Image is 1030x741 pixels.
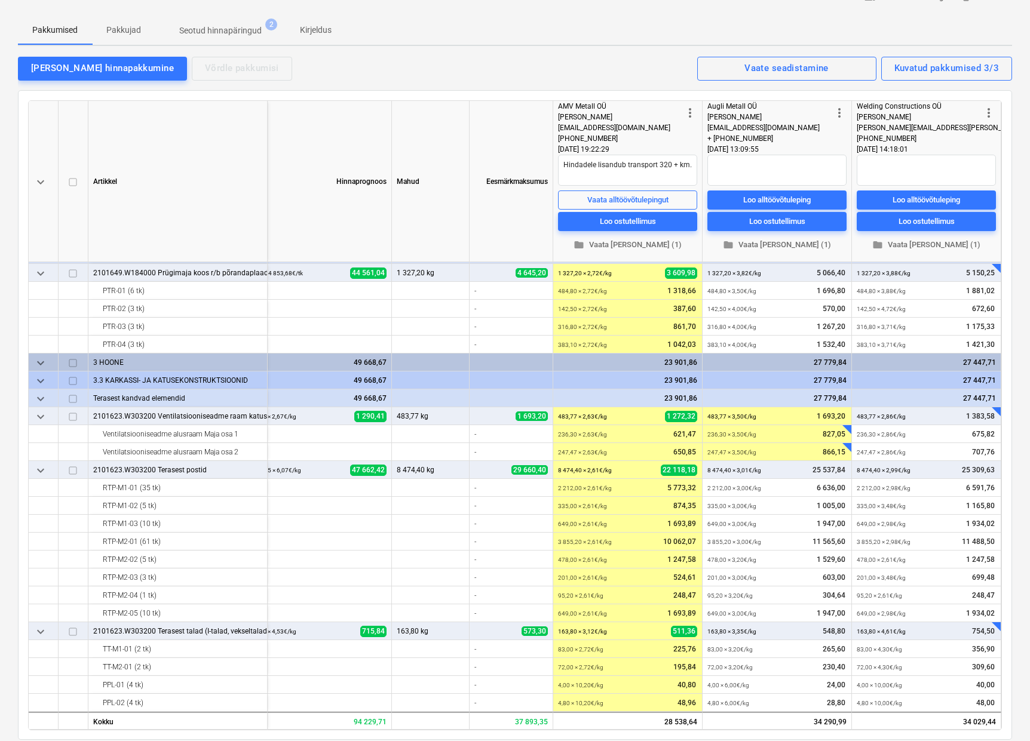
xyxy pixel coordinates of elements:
[683,106,697,120] span: more_vert
[707,592,753,599] small: 95,20 × 3,20€ / kg
[857,133,982,144] div: [PHONE_NUMBER]
[93,425,262,443] div: Ventilatsiooniseadme alusraam Maja osa 1
[354,410,387,422] span: 1 290,41
[703,711,852,729] div: 34 290,99
[857,574,906,581] small: 201,00 × 3,48€ / kg
[392,622,470,640] div: 163,80 kg
[971,447,996,457] span: 707,76
[707,236,847,254] button: Vaata [PERSON_NAME] (1)
[857,646,902,653] small: 83,00 × 4,30€ / kg
[672,429,697,439] span: 621,47
[744,60,829,76] div: Vaate seadistamine
[723,239,734,250] span: folder
[857,112,982,122] div: [PERSON_NAME]
[811,465,847,475] span: 25 537,84
[749,214,805,228] div: Loo ostutellimus
[93,371,262,389] div: 3.3 KARKASSI- JA KATUSEKONSTRUKTSIOONID
[558,236,697,254] button: Vaata [PERSON_NAME] (1)
[857,413,906,420] small: 483,77 × 2,86€ / kg
[558,124,670,132] span: [EMAIL_ADDRESS][DOMAIN_NAME]
[662,536,697,546] span: 10 062,07
[470,676,553,694] div: -
[350,464,387,475] span: 47 662,42
[821,447,847,457] span: 866,15
[816,268,847,278] span: 5 066,40
[93,658,262,676] div: TT-M2-01 (2 tk)
[816,285,847,296] span: 1 696,80
[470,443,553,461] div: -
[857,270,911,276] small: 1 327,20 × 3,88€ / kg
[707,574,756,581] small: 201,00 × 3,00€ / kg
[247,270,303,276] small: 3,00 × 14 853,68€ / tk
[516,411,548,421] span: 1 693,20
[816,500,847,511] span: 1 005,00
[965,321,996,331] span: 1 175,33
[93,300,262,318] div: PTR-02 (3 tk)
[553,711,703,729] div: 28 538,64
[247,413,296,420] small: 483,77 × 2,67€ / kg
[852,711,1001,729] div: 34 029,44
[857,306,906,312] small: 142,50 × 4,72€ / kg
[857,288,906,294] small: 484,80 × 3,88€ / kg
[666,554,697,564] span: 1 247,58
[558,485,612,491] small: 2 212,00 × 2,61€ / kg
[587,193,669,207] div: Vaata alltöövõtulepingut
[33,174,48,189] span: keyboard_arrow_down
[816,518,847,528] span: 1 947,00
[247,371,387,389] div: 49 668,67
[672,321,697,331] span: 861,70
[676,697,697,708] span: 48,96
[666,285,697,296] span: 1 318,66
[707,324,756,330] small: 316,80 × 4,00€ / kg
[707,190,847,210] button: Loo alltöövõtuleping
[672,500,697,511] span: 874,35
[88,711,268,729] div: Kokku
[707,371,847,389] div: 27 779,84
[33,355,48,370] span: keyboard_arrow_down
[821,429,847,439] span: 827,05
[821,626,847,636] span: 548,80
[857,700,902,706] small: 4,80 × 10,00€ / kg
[666,518,697,528] span: 1 693,89
[511,465,548,475] span: 29 660,40
[872,239,883,250] span: folder
[707,112,832,122] div: [PERSON_NAME]
[826,697,847,708] span: 28,80
[816,554,847,564] span: 1 529,60
[707,682,749,688] small: 4,00 × 6,00€ / kg
[965,518,996,528] span: 1 934,02
[558,324,607,330] small: 316,80 × 2,72€ / kg
[857,342,906,348] small: 383,10 × 3,71€ / kg
[558,212,697,231] button: Loo ostutellimus
[971,429,996,439] span: 675,82
[558,592,603,599] small: 95,20 × 2,61€ / kg
[558,521,607,527] small: 649,00 × 2,61€ / kg
[179,24,262,37] p: Seotud hinnapäringud
[360,625,387,637] span: 715,84
[33,248,48,262] span: keyboard_arrow_down
[672,644,697,654] span: 225,76
[33,373,48,388] span: keyboard_arrow_down
[558,467,612,473] small: 8 474,40 × 2,61€ / kg
[32,24,78,36] p: Pakkumised
[470,640,553,658] div: -
[857,610,906,617] small: 649,00 × 2,98€ / kg
[707,342,756,348] small: 383,10 × 4,00€ / kg
[826,679,847,690] span: 24,00
[672,303,697,313] span: 387,60
[93,389,262,407] div: Terasest kandvad elemendid
[707,306,756,312] small: 142,50 × 4,00€ / kg
[971,303,996,313] span: 672,60
[707,503,756,509] small: 335,00 × 3,00€ / kg
[243,711,392,729] div: 94 229,71
[816,411,847,421] span: 1 693,20
[707,700,749,706] small: 4,80 × 6,00€ / kg
[821,590,847,600] span: 304,64
[558,190,697,210] button: Vaata alltöövõtulepingut
[93,336,262,353] div: PTR-04 (3 tk)
[707,389,847,407] div: 27 779,84
[707,664,753,671] small: 72,00 × 3,20€ / kg
[707,467,761,473] small: 8 474,40 × 3,01€ / kg
[857,101,982,112] div: Welding Constructions OÜ
[558,371,697,389] div: 23 901,86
